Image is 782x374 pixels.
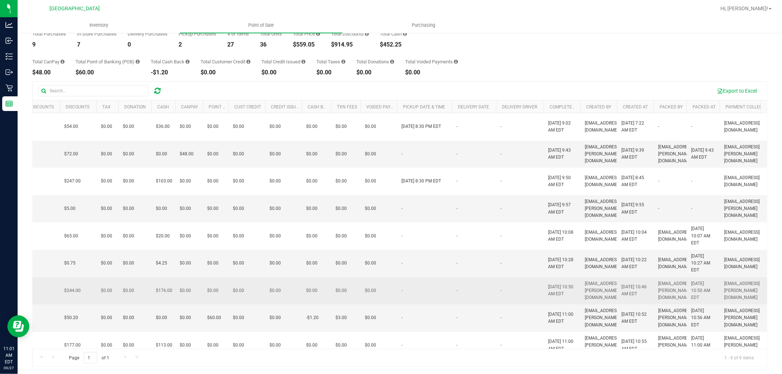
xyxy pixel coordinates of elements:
span: $5.00 [64,205,76,212]
a: Purchasing [342,18,505,33]
div: Pickup Purchases [179,32,216,36]
p: 11:01 AM EDT [3,345,14,365]
div: $0.00 [201,70,250,75]
a: Cust Credit [234,104,261,110]
span: $0.00 [207,287,219,294]
div: Total Voided Payments [405,59,458,64]
a: CanPay [181,104,198,110]
span: [DATE] 9:43 AM EDT [548,147,576,161]
span: - [456,233,458,240]
div: $0.00 [261,70,305,75]
span: - [456,178,458,185]
div: $48.00 [32,70,65,75]
span: $0.00 [101,178,112,185]
i: Sum of all account credit issued for all refunds from returned purchases in the date range. [301,59,305,64]
div: Total CanPay [32,59,65,64]
div: Total Units [260,32,282,36]
span: $0.00 [365,205,376,212]
span: - [401,151,403,158]
span: - [401,314,403,321]
span: - [658,123,659,130]
span: $0.00 [123,151,134,158]
span: $0.00 [233,205,244,212]
span: $177.00 [64,342,81,349]
a: Cash [157,104,169,110]
span: [DATE] 10:04 AM EDT [621,229,649,243]
span: - [658,205,659,212]
span: [EMAIL_ADDRESS][PERSON_NAME][DOMAIN_NAME] [585,280,620,301]
i: Sum of the successful, non-voided point-of-banking payment transactions, both via payment termina... [136,59,140,64]
span: - [456,151,458,158]
a: Delivery Driver [502,104,537,110]
span: [DATE] 10:46 AM EDT [621,284,649,297]
span: [EMAIL_ADDRESS][PERSON_NAME][DOMAIN_NAME] [724,280,778,301]
span: [EMAIL_ADDRESS][DOMAIN_NAME] [658,256,694,270]
span: [DATE] 7:22 AM EDT [621,120,649,134]
span: [EMAIL_ADDRESS][DOMAIN_NAME] [724,120,778,134]
span: [EMAIL_ADDRESS][DOMAIN_NAME] [724,256,778,270]
inline-svg: Analytics [5,21,13,29]
span: - [500,205,502,212]
span: - [456,205,458,212]
div: Delivery Purchases [128,32,168,36]
span: $0.00 [335,233,347,240]
span: [DATE] 8:45 AM EDT [621,174,649,188]
span: [EMAIL_ADDRESS][PERSON_NAME][DOMAIN_NAME] [658,335,694,356]
a: Inventory [18,18,180,33]
span: [EMAIL_ADDRESS][PERSON_NAME][DOMAIN_NAME] [724,144,778,165]
div: Total Purchases [32,32,66,36]
span: - [691,178,692,185]
i: Sum of the total prices of all purchases in the date range. [316,32,320,36]
span: [DATE] 10:08 AM EDT [548,229,576,243]
span: $0.00 [365,233,376,240]
div: Total Price [293,32,320,36]
span: - [401,260,403,267]
i: Sum of all voided payment transaction amounts, excluding tips and transaction fees, for all purch... [454,59,458,64]
inline-svg: Retail [5,84,13,92]
span: $54.00 [64,123,78,130]
span: $0.00 [101,151,112,158]
span: [EMAIL_ADDRESS][DOMAIN_NAME] [585,256,620,270]
span: $0.00 [101,123,112,130]
p: 09/27 [3,365,14,371]
span: $0.00 [101,314,112,321]
span: $0.00 [365,178,376,185]
span: Point of Sale [239,22,284,29]
span: $0.00 [233,233,244,240]
span: - [500,287,502,294]
span: $0.00 [306,205,317,212]
iframe: Resource center [7,315,29,337]
input: Search... [38,85,148,96]
span: [DATE] 10:07 AM EDT [691,225,715,247]
span: $247.00 [64,178,81,185]
div: Total Customer Credit [201,59,250,64]
i: Sum of the total taxes for all purchases in the date range. [341,59,345,64]
a: Created At [623,104,648,110]
span: $0.00 [335,123,347,130]
span: $0.00 [335,151,347,158]
span: $0.00 [123,260,134,267]
span: $36.00 [156,123,170,130]
span: [DATE] 9:02 AM EDT [548,120,576,134]
span: $0.00 [335,178,347,185]
a: Tax [102,104,111,110]
span: $0.00 [365,123,376,130]
span: $0.00 [365,287,376,294]
span: $0.00 [156,314,167,321]
span: $103.00 [156,178,172,185]
span: $244.00 [64,287,81,294]
div: $0.00 [316,70,345,75]
span: $0.00 [335,205,347,212]
span: $0.00 [207,260,219,267]
span: [DATE] 8:30 PM EDT [401,123,441,130]
div: $60.00 [76,70,140,75]
div: -$1.20 [151,70,190,75]
a: Cash Back [308,104,332,110]
span: $0.00 [123,314,134,321]
a: Payment Collected By [726,104,777,110]
span: [DATE] 9:39 AM EDT [621,147,649,161]
span: $0.00 [156,151,167,158]
span: $0.00 [207,151,219,158]
span: $0.00 [269,314,281,321]
span: [DATE] 11:00 AM EDT [691,335,715,356]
